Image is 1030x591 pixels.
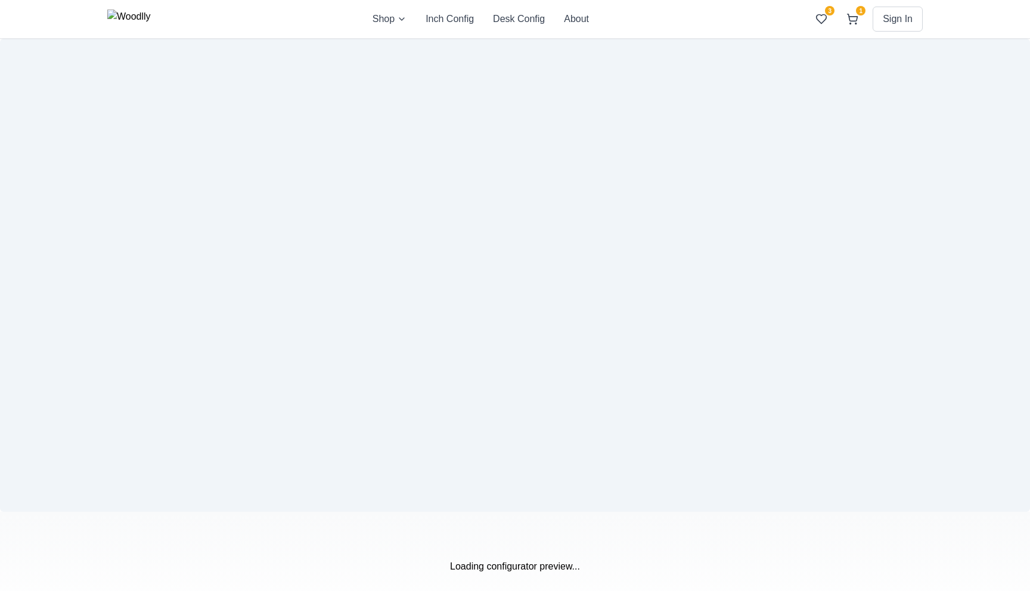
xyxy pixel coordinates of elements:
button: 3 [811,8,832,30]
button: About [564,12,589,26]
button: 1 [842,8,863,30]
span: 1 [856,6,865,15]
button: Inch Config [426,12,474,26]
span: 3 [825,6,834,15]
button: Desk Config [493,12,545,26]
button: Shop [373,12,407,26]
button: Sign In [873,7,923,32]
img: Woodlly [107,10,151,29]
p: Loading configurator preview... [107,559,923,574]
